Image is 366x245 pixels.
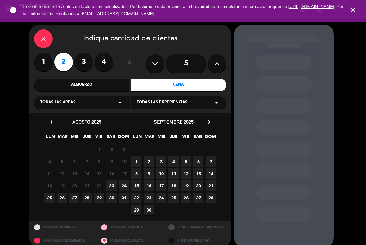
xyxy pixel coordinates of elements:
[21,4,343,16] span: No contamos con los datos de facturación actualizados. Por favor use este enlance a la brevedad p...
[94,168,104,179] span: 15
[206,168,216,179] span: 14
[69,133,80,143] span: MIE
[156,193,166,203] span: 24
[131,156,141,167] span: 1
[69,193,79,203] span: 27
[193,180,203,191] span: 20
[94,156,104,167] span: 8
[131,168,141,179] span: 8
[181,180,191,191] span: 19
[45,133,56,143] span: LUN
[206,180,216,191] span: 21
[206,193,216,203] span: 28
[156,133,167,143] span: MIE
[82,180,92,191] span: 21
[119,168,129,179] span: 17
[44,180,55,191] span: 18
[57,156,67,167] span: 5
[193,133,203,143] span: SAB
[119,53,140,74] div: ó
[131,79,226,91] div: Cena
[106,156,117,167] span: 9
[94,133,104,143] span: VIE
[34,79,130,91] div: Almuerzo
[106,144,117,154] span: 2
[193,193,203,203] span: 27
[82,133,92,143] span: JUE
[34,29,226,48] div: Indique cantidad de clientes
[206,156,216,167] span: 7
[131,180,141,191] span: 15
[44,156,55,167] span: 4
[119,144,129,154] span: 3
[82,168,92,179] span: 14
[168,168,179,179] span: 11
[181,168,191,179] span: 12
[144,156,154,167] span: 2
[72,119,101,125] span: agosto 2025
[181,193,191,203] span: 26
[95,53,113,71] label: 4
[181,133,191,143] span: VIE
[119,180,129,191] span: 24
[116,99,124,106] i: arrow_drop_down
[54,53,73,71] label: 2
[57,133,68,143] span: MAR
[156,156,166,167] span: 3
[94,193,104,203] span: 29
[44,168,55,179] span: 11
[29,220,97,234] div: MESAS DISPONIBLES
[119,156,129,167] span: 10
[181,156,191,167] span: 5
[9,7,17,14] i: error
[137,100,187,106] span: Todas las experiencias
[106,180,117,191] span: 23
[96,220,164,234] div: MESAS RESTRINGIDAS
[94,144,104,154] span: 1
[168,193,179,203] span: 25
[193,168,203,179] span: 13
[69,168,79,179] span: 13
[69,156,79,167] span: 6
[213,99,220,106] i: arrow_drop_down
[132,133,142,143] span: LUN
[144,205,154,215] span: 30
[168,133,179,143] span: JUE
[57,180,67,191] span: 19
[48,119,55,125] i: chevron_left
[288,4,334,9] a: [URL][DOMAIN_NAME]
[69,180,79,191] span: 20
[94,180,104,191] span: 22
[131,193,141,203] span: 22
[82,193,92,203] span: 28
[168,180,179,191] span: 18
[34,53,53,71] label: 1
[131,205,141,215] span: 29
[57,168,67,179] span: 12
[168,156,179,167] span: 4
[144,180,154,191] span: 16
[106,133,116,143] span: SAB
[40,100,75,106] span: Todas las áreas
[106,168,117,179] span: 16
[349,7,357,14] i: close
[144,168,154,179] span: 9
[106,193,117,203] span: 30
[44,193,55,203] span: 25
[156,180,166,191] span: 17
[21,4,343,16] a: . Por más información escríbanos a [EMAIL_ADDRESS][DOMAIN_NAME]
[193,156,203,167] span: 6
[206,119,212,125] i: chevron_right
[205,133,215,143] span: DOM
[74,53,93,71] label: 3
[144,193,154,203] span: 23
[154,119,194,125] span: septiembre 2025
[57,193,67,203] span: 26
[156,168,166,179] span: 10
[144,133,154,143] span: MAR
[82,156,92,167] span: 7
[118,133,128,143] span: DOM
[119,193,129,203] span: 31
[164,220,231,234] div: OTROS TAMAÑOS DIPONIBLES
[40,35,47,42] i: close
